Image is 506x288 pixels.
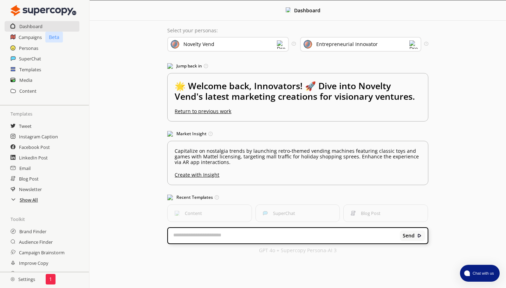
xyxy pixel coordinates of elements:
button: atlas-launcher [460,265,500,282]
button: Blog PostBlog Post [343,204,428,222]
img: Tooltip Icon [215,195,219,199]
a: Campaigns [19,32,42,42]
button: ContentContent [167,204,252,222]
div: Entrepreneurial Innovator [316,41,378,47]
u: Create with Insight [175,169,421,178]
img: SuperChat [263,211,268,216]
img: Tooltip Icon [292,42,296,46]
p: GPT 4o + Supercopy Persona-AI 3 [259,248,337,253]
img: Tooltip Icon [424,42,428,46]
img: Jump Back In [167,63,173,69]
img: Popular Templates [167,195,173,200]
a: Media [19,75,32,85]
a: Simplify Copy [19,268,47,279]
span: Chat with us [470,270,495,276]
p: 1 [49,276,52,282]
img: Close [286,7,291,12]
img: Tooltip Icon [208,132,213,136]
a: Facebook Post [19,142,50,152]
div: Novelty Vend [183,41,214,47]
b: Dashboard [294,7,320,14]
img: Close [11,4,76,18]
a: Content [19,86,37,96]
p: Beta [45,32,63,42]
b: Send [403,233,415,238]
img: Market Insight [167,131,173,137]
img: Close [417,233,422,238]
img: Close [11,277,15,281]
a: Blog Post [19,174,39,184]
a: Tweet [19,121,32,131]
button: SuperChatSuperChat [255,204,340,222]
a: Audience Finder [19,237,53,247]
h2: 🌟 Welcome back, Innovators! 🚀 Dive into Novelty Vend's latest marketing creations for visionary v... [175,80,421,109]
a: Show All [20,195,38,205]
h3: Jump back in [167,61,428,71]
a: Brand Finder [19,226,46,237]
a: SuperChat [19,53,41,64]
a: Campaign Brainstorm [19,247,65,258]
p: Select your personas: [167,28,428,33]
a: Templates [19,64,41,75]
a: Newsletter [19,184,42,195]
img: Blog Post [351,211,356,216]
h3: Recent Templates [167,192,428,203]
img: Audience Icon [304,40,312,48]
a: Personas [19,43,38,53]
img: Brand Icon [171,40,179,48]
h3: Market Insight [167,129,428,139]
a: Email [19,163,31,174]
img: Tooltip Icon [204,64,208,68]
img: Dropdown Icon [277,40,285,49]
img: Dropdown Icon [409,40,418,49]
img: Content [175,211,180,216]
a: Improve Copy [19,258,48,268]
p: Capitalize on nostalgia trends by launching retro-themed vending machines featuring classic toys ... [175,148,421,165]
a: LinkedIn Post [19,152,48,163]
a: Dashboard [19,21,43,32]
a: Instagram Caption [19,131,58,142]
u: Return to previous work [175,108,231,114]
